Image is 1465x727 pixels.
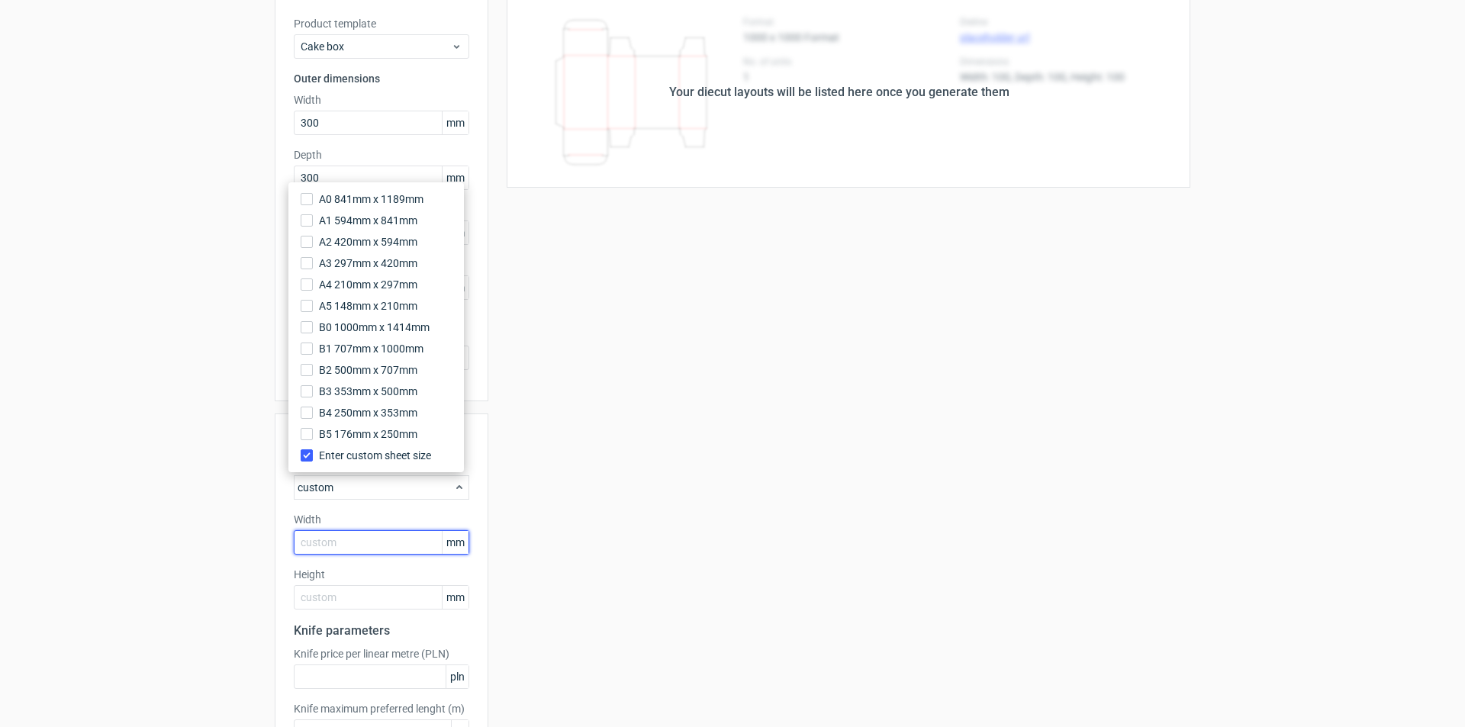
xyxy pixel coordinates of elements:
span: mm [442,531,468,554]
label: Width [294,512,469,527]
span: mm [442,111,468,134]
span: A2 420mm x 594mm [319,234,417,249]
div: custom [294,475,469,500]
span: A1 594mm x 841mm [319,213,417,228]
div: Your diecut layouts will be listed here once you generate them [669,83,1009,101]
span: B3 353mm x 500mm [319,384,417,399]
label: Knife price per linear metre (PLN) [294,646,469,661]
span: Enter custom sheet size [319,448,431,463]
label: Height [294,567,469,582]
span: A4 210mm x 297mm [319,277,417,292]
input: custom [294,530,469,555]
span: B2 500mm x 707mm [319,362,417,378]
label: Width [294,92,469,108]
label: Knife maximum preferred lenght (m) [294,701,469,716]
span: mm [442,586,468,609]
span: A5 148mm x 210mm [319,298,417,314]
span: B5 176mm x 250mm [319,426,417,442]
span: A0 841mm x 1189mm [319,191,423,207]
span: B0 1000mm x 1414mm [319,320,430,335]
label: Depth [294,147,469,162]
span: mm [442,166,468,189]
span: A3 297mm x 420mm [319,256,417,271]
span: pln [446,665,468,688]
label: Product template [294,16,469,31]
input: custom [294,585,469,610]
span: Cake box [301,39,451,54]
h2: Knife parameters [294,622,469,640]
span: B1 707mm x 1000mm [319,341,423,356]
span: B4 250mm x 353mm [319,405,417,420]
h3: Outer dimensions [294,71,469,86]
